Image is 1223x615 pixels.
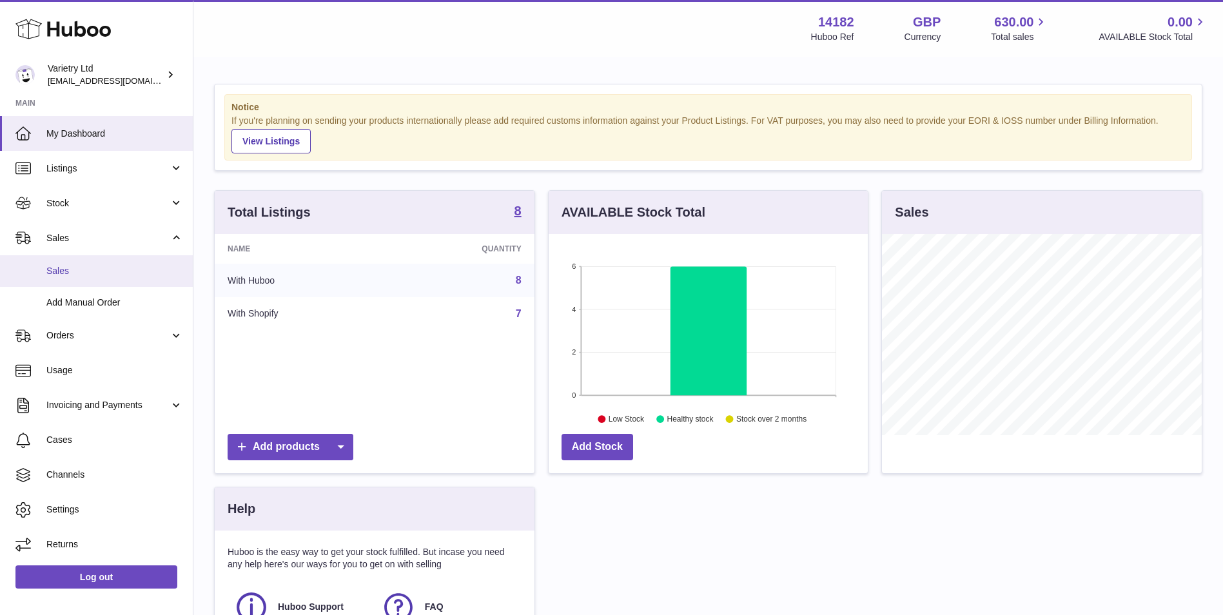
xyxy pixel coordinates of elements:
span: Total sales [991,31,1048,43]
th: Quantity [387,234,534,264]
strong: Notice [231,101,1185,113]
img: internalAdmin-14182@internal.huboo.com [15,65,35,84]
p: Huboo is the easy way to get your stock fulfilled. But incase you need any help here's our ways f... [228,546,522,571]
span: Cases [46,434,183,446]
span: Huboo Support [278,601,344,613]
a: Add Stock [562,434,633,460]
span: Channels [46,469,183,481]
div: Currency [905,31,941,43]
span: Orders [46,329,170,342]
span: 630.00 [994,14,1033,31]
strong: 8 [514,204,522,217]
text: Low Stock [609,415,645,424]
span: AVAILABLE Stock Total [1099,31,1208,43]
h3: Help [228,500,255,518]
a: Log out [15,565,177,589]
h3: Sales [895,204,928,221]
th: Name [215,234,387,264]
a: Add products [228,434,353,460]
span: [EMAIL_ADDRESS][DOMAIN_NAME] [48,75,190,86]
div: Huboo Ref [811,31,854,43]
span: FAQ [425,601,444,613]
text: 6 [572,262,576,270]
a: 7 [516,308,522,319]
div: Varietry Ltd [48,63,164,87]
span: Settings [46,503,183,516]
span: Returns [46,538,183,551]
span: Sales [46,232,170,244]
text: 4 [572,306,576,313]
div: If you're planning on sending your products internationally please add required customs informati... [231,115,1185,153]
a: View Listings [231,129,311,153]
a: 630.00 Total sales [991,14,1048,43]
span: Listings [46,162,170,175]
h3: AVAILABLE Stock Total [562,204,705,221]
span: 0.00 [1168,14,1193,31]
td: With Shopify [215,297,387,331]
text: Healthy stock [667,415,714,424]
span: Invoicing and Payments [46,399,170,411]
span: Add Manual Order [46,297,183,309]
text: Stock over 2 months [736,415,807,424]
h3: Total Listings [228,204,311,221]
span: Stock [46,197,170,210]
text: 0 [572,391,576,399]
span: Usage [46,364,183,376]
span: Sales [46,265,183,277]
text: 2 [572,348,576,356]
strong: 14182 [818,14,854,31]
a: 8 [514,204,522,220]
td: With Huboo [215,264,387,297]
a: 8 [516,275,522,286]
strong: GBP [913,14,941,31]
a: 0.00 AVAILABLE Stock Total [1099,14,1208,43]
span: My Dashboard [46,128,183,140]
